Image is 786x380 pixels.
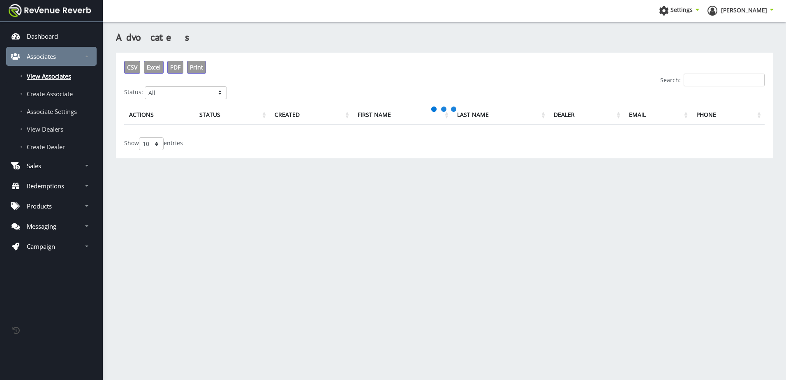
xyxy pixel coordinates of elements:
p: Products [27,202,52,210]
a: Messaging [6,217,97,236]
span: Excel [147,63,161,71]
button: Print [187,61,206,74]
span: View Associates [27,72,71,80]
button: PDF [167,61,183,74]
a: [PERSON_NAME] [707,6,774,18]
th: Status [194,106,269,125]
label: Show entries [124,137,183,150]
a: Campaign [6,237,97,256]
a: Products [6,197,97,215]
span: CSV [127,63,137,71]
th: Dealer [549,106,624,125]
span: Settings [670,6,693,14]
span: Create Associate [27,90,73,98]
th: Email [624,106,691,125]
img: ph-profile.png [707,6,717,16]
h3: Advocates [116,30,773,44]
p: Redemptions [27,182,64,190]
a: Associates [6,47,97,66]
span: Create Dealer [27,143,65,151]
p: Campaign [27,242,55,250]
p: Messaging [27,222,56,230]
a: Create Associate [6,86,97,102]
th: First Name [353,106,452,125]
a: Settings [659,6,699,18]
span: [PERSON_NAME] [721,6,767,14]
th: Created [270,106,353,125]
label: Search: [660,74,765,86]
span: View Dealers [27,125,63,133]
p: Dashboard [27,32,58,40]
a: Redemptions [6,176,97,195]
select: Showentries [139,137,164,150]
a: Create Dealer [6,139,97,155]
a: View Associates [6,68,97,84]
p: Associates [27,52,56,60]
a: Sales [6,156,97,175]
input: Search: [684,74,765,86]
p: Sales [27,162,41,170]
th: Phone [691,106,765,125]
a: View Dealers [6,121,97,137]
a: Dashboard [6,27,97,46]
button: CSV [124,61,140,74]
a: Associate Settings [6,103,97,120]
button: Excel [144,61,164,74]
span: Print [190,63,203,71]
label: Status: [124,88,143,96]
span: PDF [170,63,180,71]
span: Associate Settings [27,107,77,116]
th: Last Name [452,106,549,125]
img: navbar brand [9,4,91,17]
th: Actions [124,106,194,125]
